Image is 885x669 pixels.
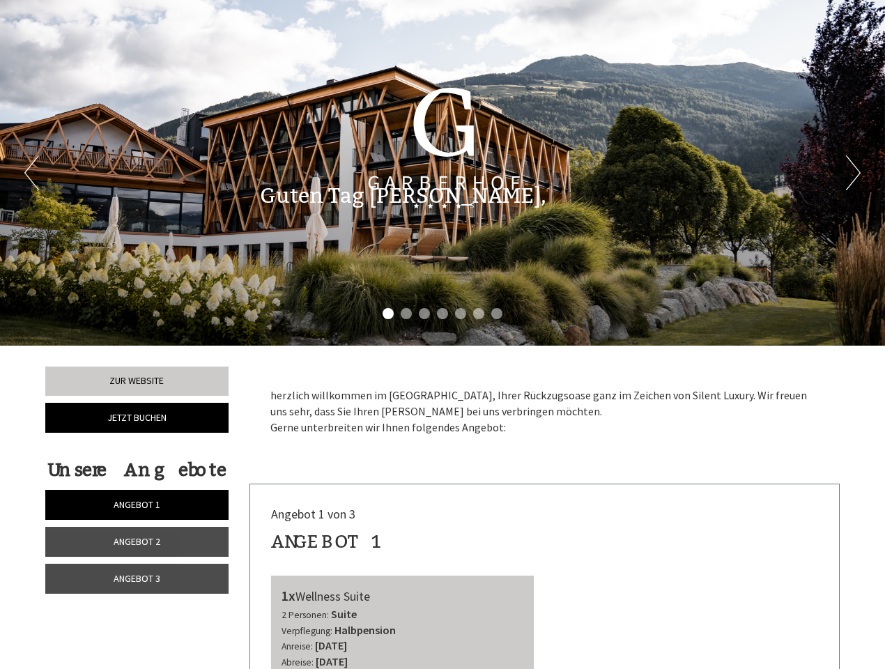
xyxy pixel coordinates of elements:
[271,529,383,555] div: Angebot 1
[846,155,861,190] button: Next
[114,572,160,585] span: Angebot 3
[260,185,546,208] h1: Guten Tag [PERSON_NAME],
[315,638,347,652] b: [DATE]
[282,640,313,652] small: Anreise:
[114,535,160,548] span: Angebot 2
[282,586,524,606] div: Wellness Suite
[282,609,329,621] small: 2 Personen:
[45,367,229,396] a: Zur Website
[282,625,332,637] small: Verpflegung:
[114,498,160,511] span: Angebot 1
[331,607,357,621] b: Suite
[45,457,229,483] div: Unsere Angebote
[282,587,295,604] b: 1x
[334,623,396,637] b: Halbpension
[270,387,819,436] p: herzlich willkommen im [GEOGRAPHIC_DATA], Ihrer Rückzugsoase ganz im Zeichen von Silent Luxury. W...
[45,403,229,433] a: Jetzt buchen
[316,654,348,668] b: [DATE]
[271,506,355,522] span: Angebot 1 von 3
[24,155,39,190] button: Previous
[282,656,314,668] small: Abreise:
